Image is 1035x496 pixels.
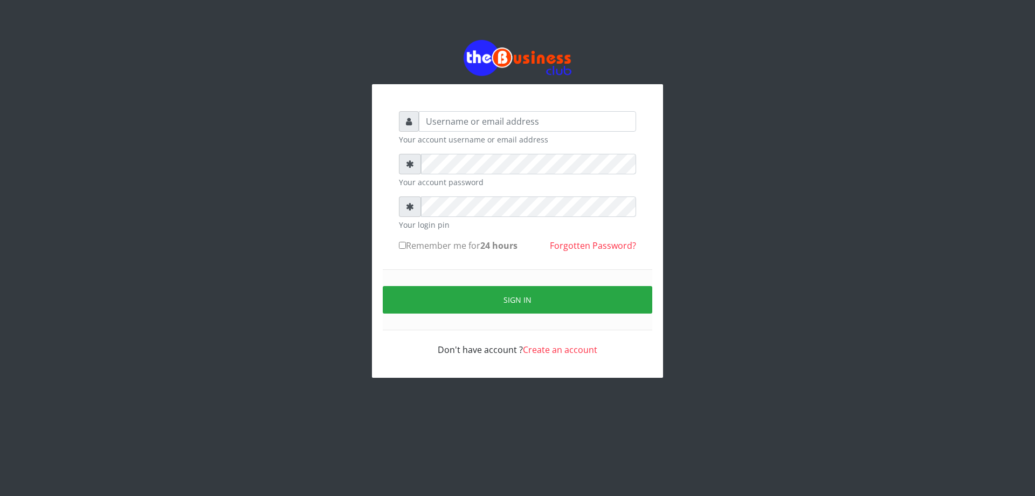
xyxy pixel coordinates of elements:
[523,344,597,356] a: Create an account
[399,330,636,356] div: Don't have account ?
[550,240,636,252] a: Forgotten Password?
[399,239,517,252] label: Remember me for
[383,286,652,314] button: Sign in
[480,240,517,252] b: 24 hours
[399,242,406,249] input: Remember me for24 hours
[419,111,636,132] input: Username or email address
[399,134,636,145] small: Your account username or email address
[399,176,636,188] small: Your account password
[399,219,636,230] small: Your login pin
